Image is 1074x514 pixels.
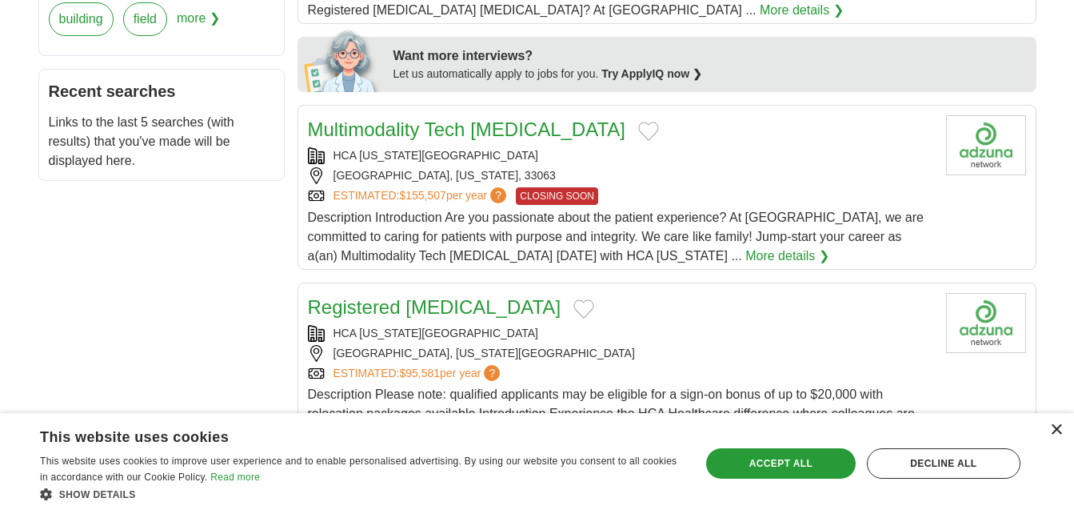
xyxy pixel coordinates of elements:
span: ? [490,187,506,203]
div: Want more interviews? [393,46,1027,66]
span: CLOSING SOON [516,187,598,205]
div: Show details [40,486,681,502]
div: HCA [US_STATE][GEOGRAPHIC_DATA] [308,147,933,164]
div: [GEOGRAPHIC_DATA], [US_STATE][GEOGRAPHIC_DATA] [308,345,933,362]
button: Add to favorite jobs [573,299,594,319]
a: More details ❯ [745,247,829,266]
span: Description Please note: qualified applicants may be eligible for a sign-on bonus of up to $20,00... [308,388,915,440]
div: This website uses cookies [40,423,641,447]
span: $155,507 [399,189,445,202]
span: $95,581 [399,367,440,379]
span: Show details [59,489,136,500]
img: Company logo [946,293,1026,353]
span: ? [484,365,500,381]
div: Close [1050,424,1062,436]
span: Description Introduction Are you passionate about the patient experience? At [GEOGRAPHIC_DATA], w... [308,211,924,263]
a: More details ❯ [760,1,844,20]
a: Read more, opens a new window [210,472,260,483]
a: ESTIMATED:$95,581per year? [333,365,504,382]
p: Links to the last 5 searches (with results) that you've made will be displayed here. [49,113,274,171]
div: [GEOGRAPHIC_DATA], [US_STATE], 33063 [308,167,933,184]
a: Multimodality Tech [MEDICAL_DATA] [308,118,625,140]
div: Decline all [867,448,1020,479]
img: apply-iq-scientist.png [304,28,381,92]
span: This website uses cookies to improve user experience and to enable personalised advertising. By u... [40,456,677,483]
a: field [123,2,167,36]
div: HCA [US_STATE][GEOGRAPHIC_DATA] [308,325,933,342]
iframe: Sign in with Google Dialogue [745,16,1058,180]
div: Accept all [706,448,856,479]
a: building [49,2,114,36]
span: more ❯ [177,2,220,46]
a: Registered [MEDICAL_DATA] [308,296,561,318]
a: ESTIMATED:$155,507per year? [333,187,510,205]
a: Try ApplyIQ now ❯ [601,67,702,80]
h2: Recent searches [49,79,274,103]
div: Let us automatically apply to jobs for you. [393,66,1027,82]
button: Add to favorite jobs [638,122,659,141]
